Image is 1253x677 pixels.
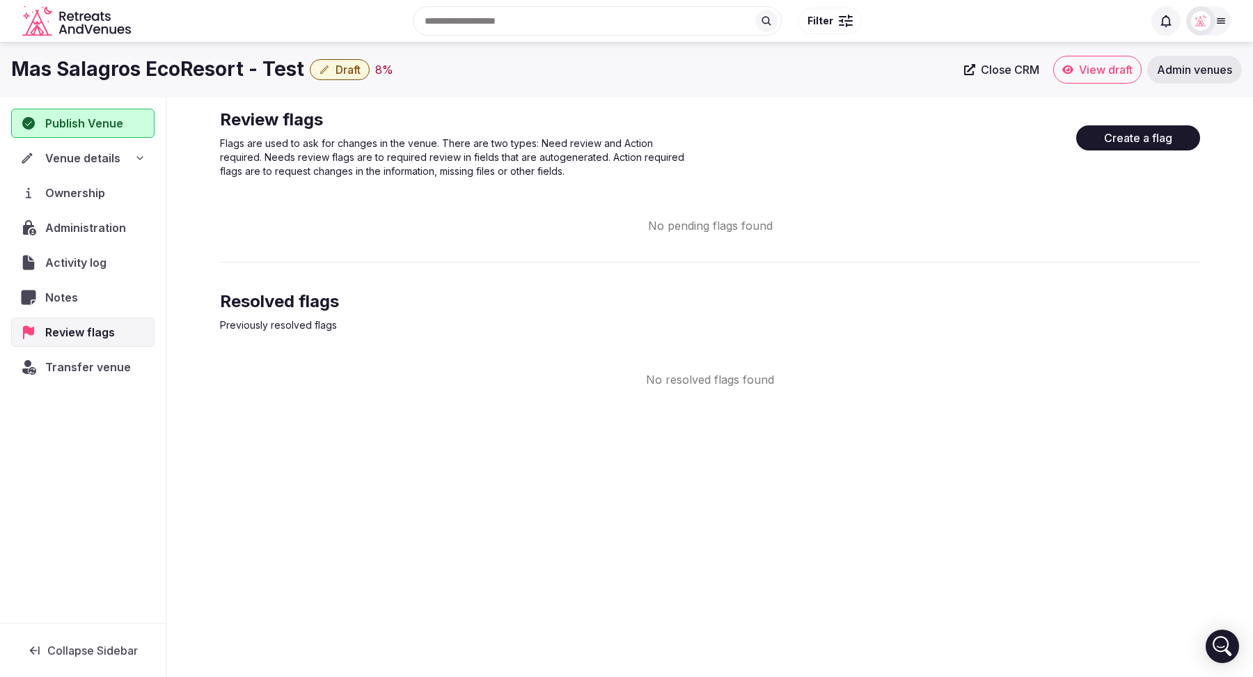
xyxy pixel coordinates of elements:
[11,283,155,312] a: Notes
[45,359,131,375] span: Transfer venue
[11,352,155,382] button: Transfer venue
[220,318,339,332] p: Previously resolved flags
[47,644,138,657] span: Collapse Sidebar
[220,217,1200,234] div: No pending flags found
[1053,56,1142,84] a: View draft
[11,318,155,347] a: Review flags
[807,14,833,28] span: Filter
[375,61,393,78] div: 8 %
[11,635,155,666] button: Collapse Sidebar
[220,137,688,178] p: Flags are used to ask for changes in the venue. There are two types: Need review and Action requi...
[11,248,155,277] a: Activity log
[1076,125,1200,150] button: Create a flag
[981,63,1039,77] span: Close CRM
[1191,11,1211,31] img: Matt Grant Oakes
[220,290,339,313] h2: Resolved flags
[956,56,1048,84] a: Close CRM
[45,115,123,132] span: Publish Venue
[45,289,84,306] span: Notes
[1079,63,1133,77] span: View draft
[11,56,304,83] h1: Mas Salagros EcoResort - Test
[45,185,111,201] span: Ownership
[45,219,132,236] span: Administration
[220,371,1200,388] div: No resolved flags found
[375,61,393,78] button: 8%
[45,324,120,341] span: Review flags
[11,213,155,242] a: Administration
[1147,56,1242,84] a: Admin venues
[310,59,370,80] button: Draft
[22,6,134,37] svg: Retreats and Venues company logo
[11,178,155,208] a: Ownership
[1206,630,1239,663] div: Open Intercom Messenger
[798,8,862,34] button: Filter
[45,254,112,271] span: Activity log
[1157,63,1232,77] span: Admin venues
[11,109,155,138] button: Publish Venue
[45,150,120,166] span: Venue details
[336,63,361,77] span: Draft
[22,6,134,37] a: Visit the homepage
[220,109,688,131] h2: Review flags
